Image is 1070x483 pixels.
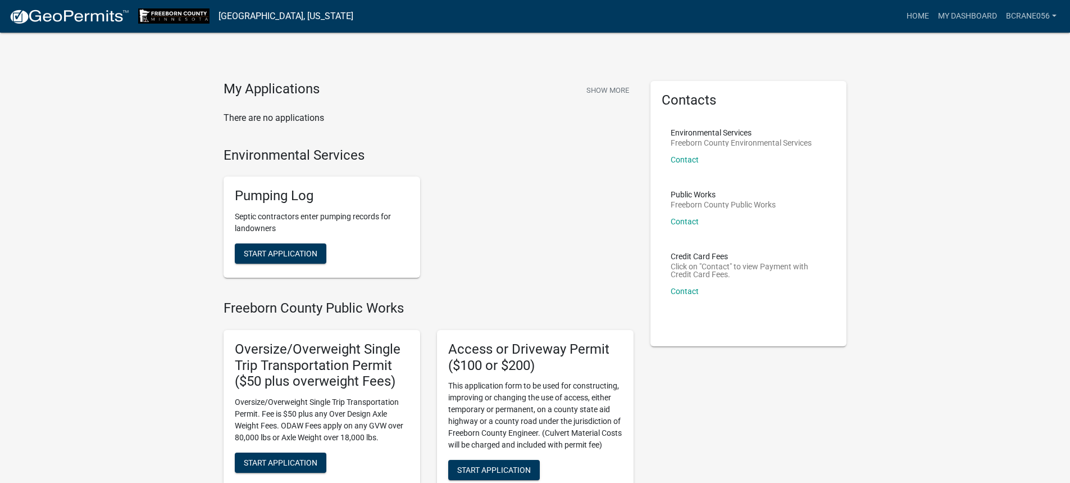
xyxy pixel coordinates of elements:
span: Start Application [244,249,317,258]
a: [GEOGRAPHIC_DATA], [US_STATE] [218,7,353,26]
button: Show More [582,81,634,100]
p: Freeborn County Environmental Services [671,139,812,147]
a: Home [902,6,934,27]
p: Environmental Services [671,129,812,137]
p: Credit Card Fees [671,252,827,260]
h4: Environmental Services [224,147,634,164]
button: Start Application [448,460,540,480]
a: Contact [671,287,699,296]
p: This application form to be used for constructing, improving or changing the use of access, eithe... [448,380,622,451]
p: There are no applications [224,111,634,125]
span: Start Application [457,466,531,475]
h5: Pumping Log [235,188,409,204]
h4: My Applications [224,81,320,98]
p: Click on "Contact" to view Payment with Credit Card Fees. [671,263,827,278]
p: Public Works [671,191,776,198]
p: Oversize/Overweight Single Trip Transportation Permit. Fee is $50 plus any Over Design Axle Weigh... [235,396,409,444]
button: Start Application [235,453,326,473]
h4: Freeborn County Public Works [224,300,634,317]
a: Bcrane056 [1001,6,1061,27]
h5: Access or Driveway Permit ($100 or $200) [448,341,622,374]
a: Contact [671,217,699,226]
p: Freeborn County Public Works [671,201,776,209]
h5: Contacts [662,92,836,109]
a: Contact [671,155,699,164]
img: Freeborn County, Minnesota [138,8,210,24]
span: Start Application [244,458,317,467]
button: Start Application [235,243,326,264]
p: Septic contractors enter pumping records for landowners [235,211,409,234]
h5: Oversize/Overweight Single Trip Transportation Permit ($50 plus overweight Fees) [235,341,409,390]
a: My Dashboard [934,6,1001,27]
